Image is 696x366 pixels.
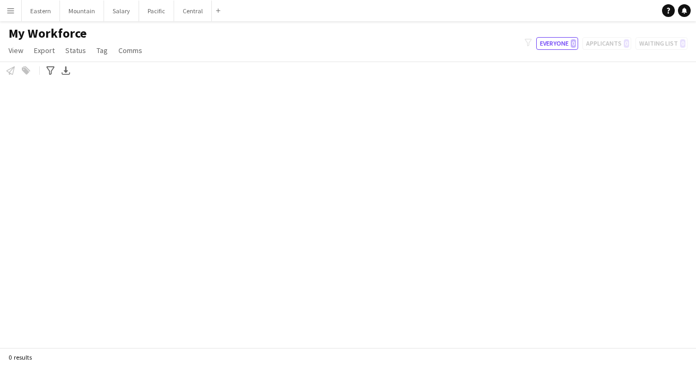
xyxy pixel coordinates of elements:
span: 0 [571,39,576,48]
button: Pacific [139,1,174,21]
span: Status [65,46,86,55]
a: View [4,43,28,57]
button: Eastern [22,1,60,21]
app-action-btn: Export XLSX [59,64,72,77]
button: Central [174,1,212,21]
button: Salary [104,1,139,21]
span: Comms [118,46,142,55]
span: Export [34,46,55,55]
button: Mountain [60,1,104,21]
a: Status [61,43,90,57]
a: Tag [92,43,112,57]
span: My Workforce [8,25,87,41]
span: View [8,46,23,55]
a: Comms [114,43,147,57]
app-action-btn: Advanced filters [44,64,57,77]
span: Tag [97,46,108,55]
a: Export [30,43,59,57]
button: Everyone0 [536,37,578,50]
